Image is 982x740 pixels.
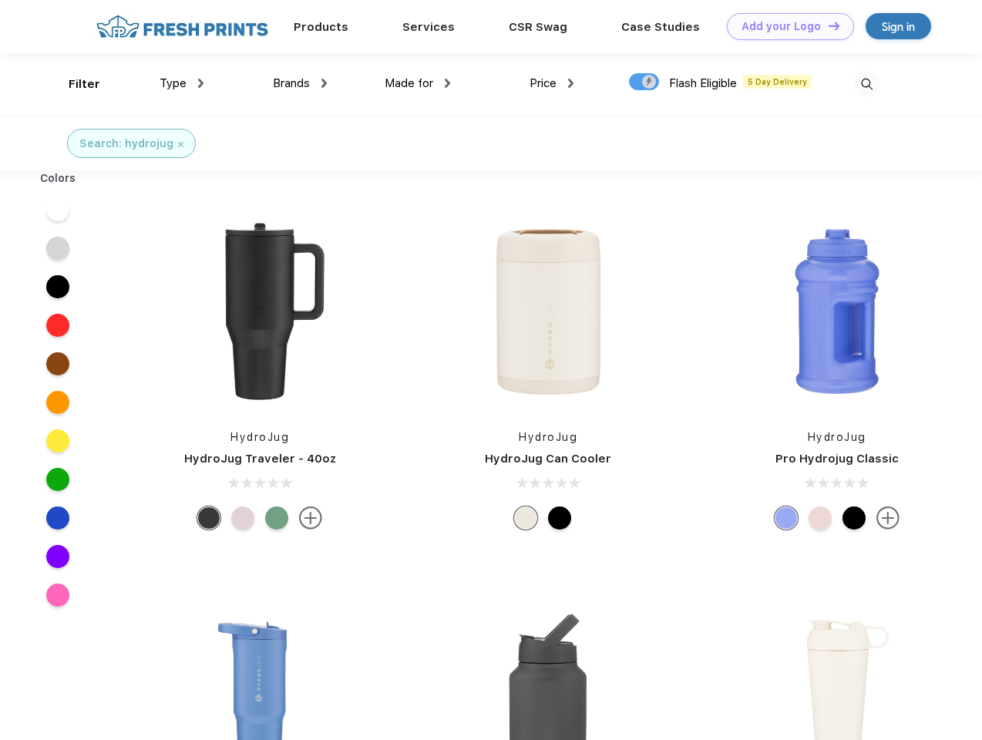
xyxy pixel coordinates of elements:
span: 5 Day Delivery [743,75,812,89]
span: Price [530,76,557,90]
img: dropdown.png [321,79,327,88]
img: more.svg [299,506,322,530]
img: more.svg [876,506,900,530]
span: Type [160,76,187,90]
a: Products [294,20,348,34]
img: func=resize&h=266 [735,209,940,414]
div: Filter [69,76,100,93]
a: HydroJug [808,431,866,443]
div: Cream [514,506,537,530]
div: Hyper Blue [775,506,798,530]
span: Brands [273,76,310,90]
div: Search: hydrojug [79,136,173,152]
a: HydroJug [519,431,577,443]
a: HydroJug Can Cooler [485,452,611,466]
img: filter_cancel.svg [178,142,183,147]
a: HydroJug Traveler - 40oz [184,452,336,466]
div: Colors [29,170,88,187]
a: HydroJug [230,431,289,443]
span: Flash Eligible [669,76,737,90]
a: Pro Hydrojug Classic [775,452,899,466]
img: fo%20logo%202.webp [92,13,273,40]
img: desktop_search.svg [854,72,879,97]
div: Pink Sand [231,506,254,530]
img: func=resize&h=266 [157,209,362,414]
div: Black [548,506,571,530]
div: Sage [265,506,288,530]
div: Black [842,506,866,530]
img: dropdown.png [568,79,573,88]
div: Add your Logo [742,20,821,33]
img: DT [829,22,839,30]
div: Sign in [882,18,915,35]
img: func=resize&h=266 [446,209,651,414]
a: Sign in [866,13,931,39]
img: dropdown.png [445,79,450,88]
div: Black [197,506,220,530]
span: Made for [385,76,433,90]
div: Pink Sand [809,506,832,530]
img: dropdown.png [198,79,203,88]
